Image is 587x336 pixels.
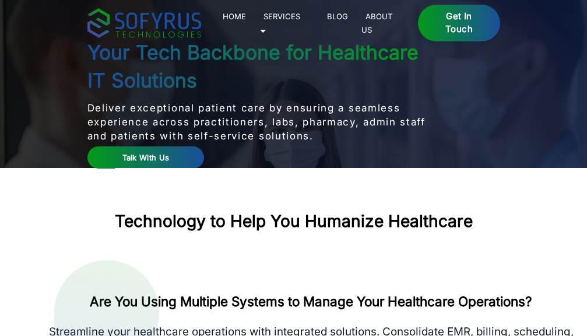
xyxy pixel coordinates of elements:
[87,8,201,38] img: sofyrus
[219,9,251,23] a: Home
[361,9,393,36] a: About Us
[115,212,473,232] h2: Technology to Help You Humanize Healthcare
[323,9,353,23] a: Blog
[87,101,431,143] p: Deliver exceptional patient care by ensuring a seamless experience across practitioners, labs, ph...
[418,5,500,42] a: Get in Touch
[87,146,205,169] a: Talk With Us
[44,293,578,310] h2: Are You Using Multiple Systems to Manage Your Healthcare Operations?
[259,9,301,36] a: Services 🞃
